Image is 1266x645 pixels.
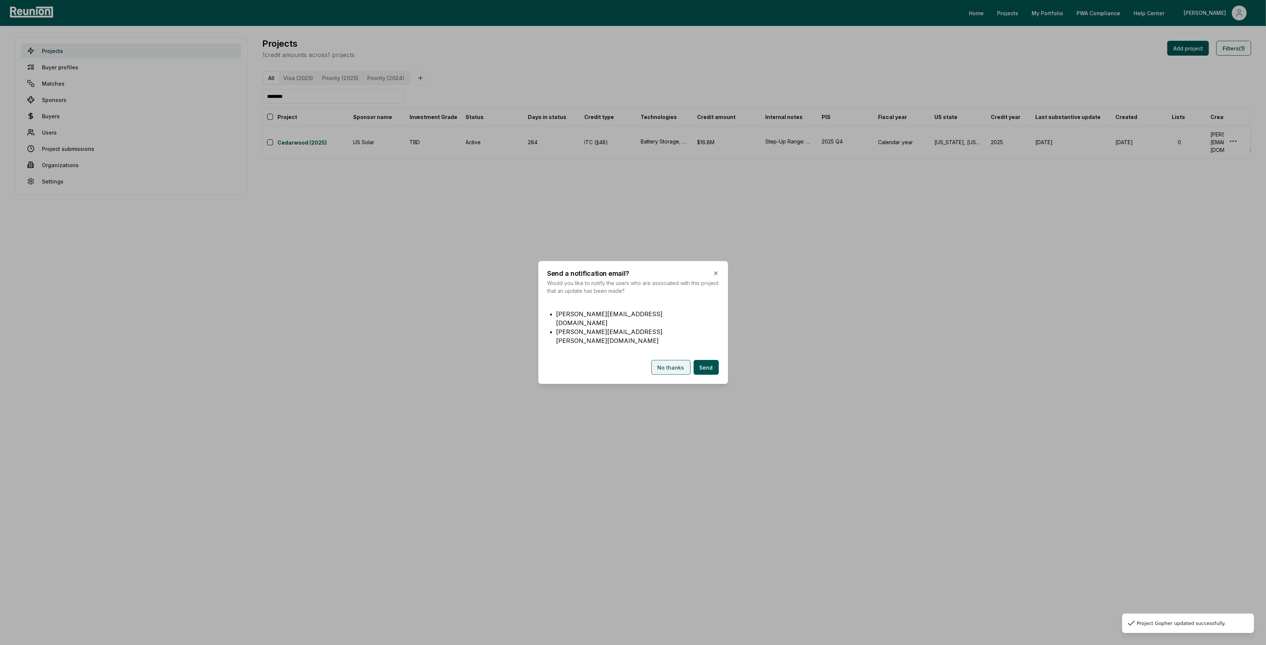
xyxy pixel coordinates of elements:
li: [PERSON_NAME][EMAIL_ADDRESS][DOMAIN_NAME] [556,310,710,327]
h2: Send a notification email? [547,270,629,277]
p: Would you like to notify the users who are associated with this project that an update has been m... [547,279,719,295]
button: Send [694,360,719,375]
li: [PERSON_NAME][EMAIL_ADDRESS][PERSON_NAME][DOMAIN_NAME] [556,327,710,345]
button: No thanks [651,360,691,375]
